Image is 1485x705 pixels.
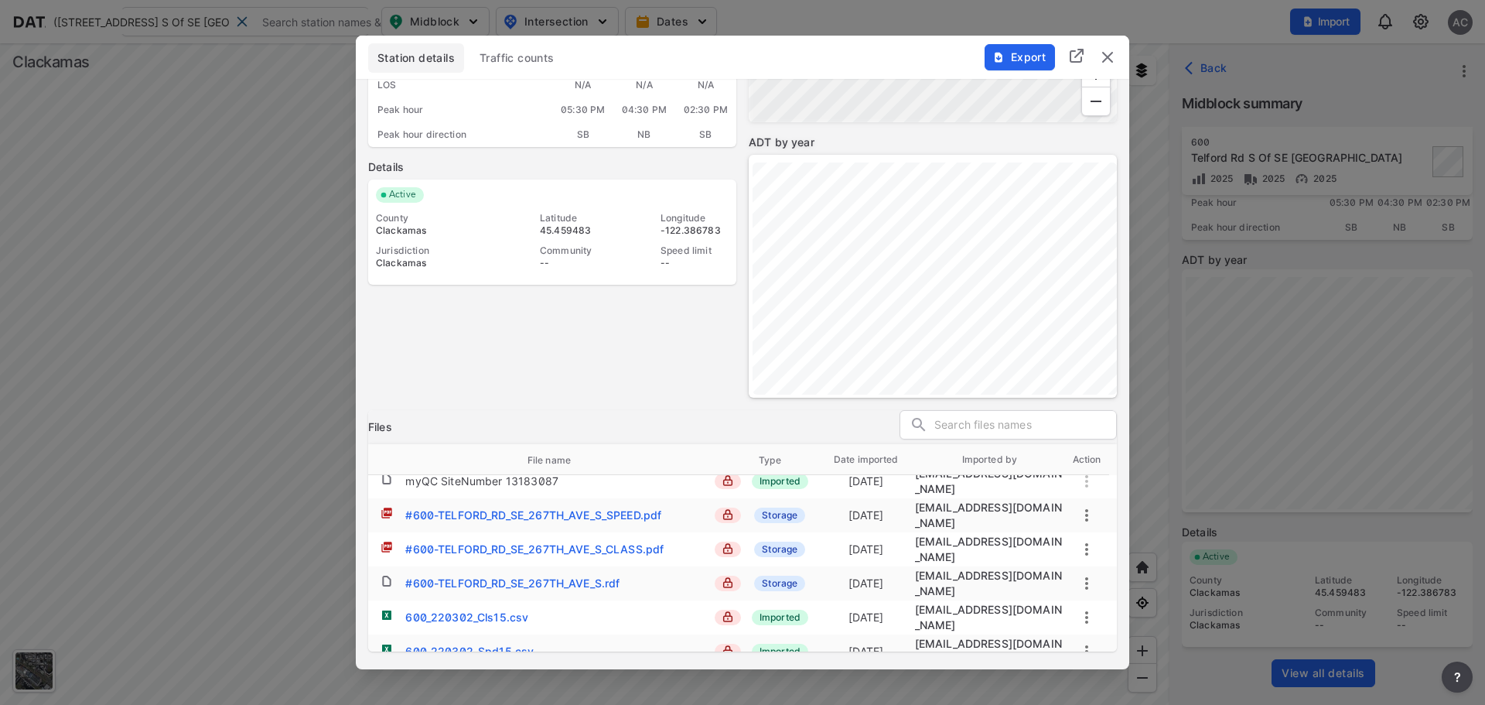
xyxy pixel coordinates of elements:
[1087,92,1105,111] svg: Zoom Out
[915,568,1065,599] div: mig6-adm@data-point.io
[675,122,736,147] div: SB
[752,474,808,489] span: Imported
[1077,540,1096,559] button: more
[1451,668,1463,686] span: ?
[552,122,613,147] div: SB
[754,576,805,591] span: Storage
[540,212,608,224] div: Latitude
[527,453,591,467] span: File name
[405,644,534,659] div: 600_220302_Spd15.csv
[749,135,1117,150] label: ADT by year
[915,602,1065,633] div: mig6-adm@data-point.io
[915,636,1065,667] div: mig6-adm@data-point.io
[818,569,915,598] td: [DATE]
[915,534,1065,565] div: mig6-adm@data-point.io
[818,444,915,475] th: Date imported
[405,610,528,625] div: 600_220302_Cls15.csv
[675,73,736,98] div: N/A
[915,444,1065,475] th: Imported by
[381,575,393,587] img: file.af1f9d02.svg
[661,224,729,237] div: -122.386783
[613,122,674,147] div: NB
[818,467,915,496] td: [DATE]
[661,245,729,257] div: Speed limit
[1442,662,1473,693] button: more
[368,159,736,175] label: Details
[985,44,1055,70] button: Export
[1077,642,1096,661] button: more
[381,643,393,655] img: csv.b1bb01d6.svg
[722,645,733,656] img: lock_close.8fab59a9.svg
[376,212,487,224] div: County
[480,50,555,66] span: Traffic counts
[818,603,915,632] td: [DATE]
[383,187,424,203] span: Active
[818,535,915,564] td: [DATE]
[1064,444,1109,475] th: Action
[661,257,729,269] div: --
[1077,608,1096,627] button: more
[661,212,729,224] div: Longitude
[381,507,393,519] img: pdf.8ad9566d.svg
[405,508,661,523] div: #600-TELFORD_RD_SE_267TH_AVE_S_SPEED.pdf
[381,541,393,553] img: pdf.8ad9566d.svg
[915,500,1065,531] div: mig6-adm@data-point.io
[368,122,552,147] div: Peak hour direction
[368,419,392,435] h3: Files
[675,98,736,122] div: 02:30 PM
[376,224,487,237] div: Clackamas
[1098,48,1117,67] img: close.efbf2170.svg
[405,474,558,489] div: myQC SiteNumber 13183087
[754,508,805,523] span: Storage
[552,73,613,98] div: N/A
[540,257,608,269] div: --
[722,611,733,622] img: lock_close.8fab59a9.svg
[368,73,552,98] div: LOS
[552,98,613,122] div: 05:30 PM
[381,609,393,621] img: csv.b1bb01d6.svg
[818,501,915,530] td: [DATE]
[992,51,1005,63] img: File%20-%20Download.70cf71cd.svg
[752,610,808,625] span: Imported
[368,43,1117,73] div: basic tabs example
[405,542,664,557] div: #600-TELFORD_RD_SE_267TH_AVE_S_CLASS.pdf
[934,414,1116,437] input: Search files names
[1081,87,1111,116] div: Zoom Out
[613,73,674,98] div: N/A
[754,542,805,557] span: Storage
[405,576,620,591] div: #600-TELFORD_RD_SE_267TH_AVE_S.rdf
[376,257,487,269] div: Clackamas
[722,509,733,520] img: lock_close.8fab59a9.svg
[381,473,393,485] img: file.af1f9d02.svg
[368,98,552,122] div: Peak hour
[377,50,455,66] span: Station details
[613,98,674,122] div: 04:30 PM
[722,475,733,486] img: lock_close.8fab59a9.svg
[1077,506,1096,525] button: more
[1077,574,1096,593] button: more
[540,245,608,257] div: Community
[1098,48,1117,67] button: delete
[1067,46,1086,65] img: full_screen.b7bf9a36.svg
[759,453,801,467] span: Type
[722,577,733,588] img: lock_close.8fab59a9.svg
[540,224,608,237] div: 45.459483
[1087,65,1105,84] svg: Zoom In
[752,644,808,659] span: Imported
[376,245,487,257] div: Jurisdiction
[993,50,1045,65] span: Export
[722,543,733,554] img: lock_close.8fab59a9.svg
[915,466,1065,497] div: migration@data-point.io
[818,637,915,666] td: [DATE]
